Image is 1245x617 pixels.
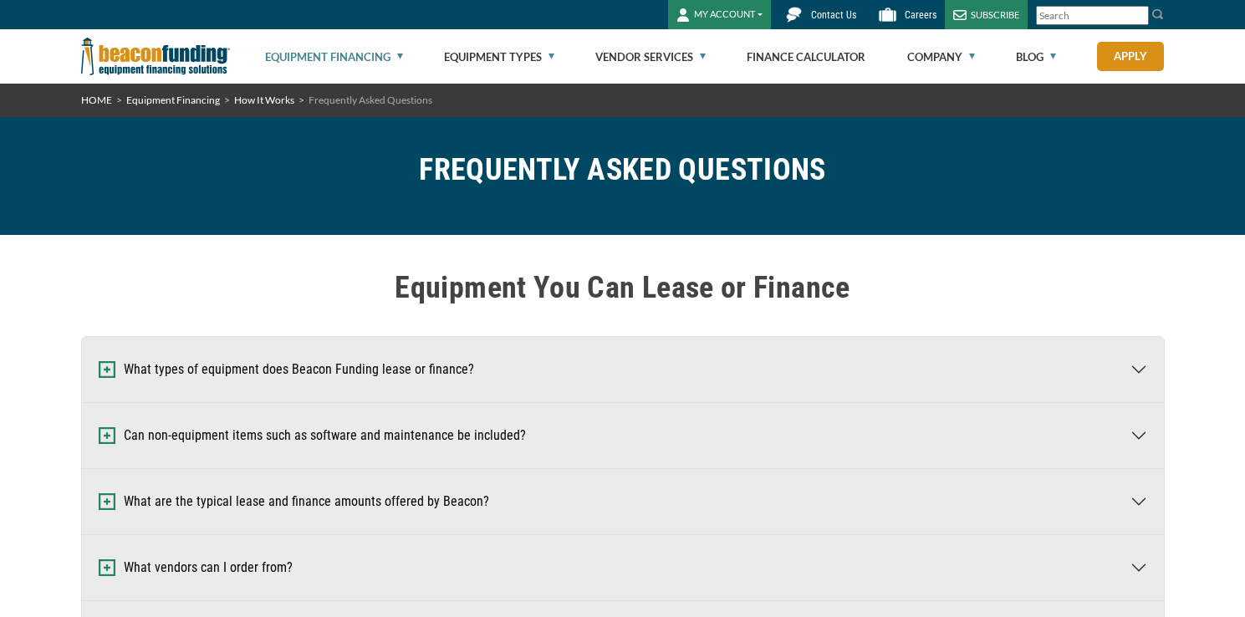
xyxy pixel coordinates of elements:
span: Contact Us [811,9,856,21]
input: Search [1036,6,1149,25]
a: Blog [1016,30,1056,84]
img: Expand and Collapse Icon [99,361,115,378]
button: What vendors can I order from? [82,535,1164,600]
img: Expand and Collapse Icon [99,559,115,576]
a: Finance Calculator [747,30,865,84]
span: Frequently Asked Questions [309,94,432,106]
h2: FREQUENTLY ASKED QUESTIONS [419,150,825,189]
a: Apply [1097,42,1164,71]
a: HOME [81,94,112,106]
a: Vendor Services [595,30,706,84]
span: Careers [905,9,936,21]
h2: Equipment You Can Lease or Finance [81,268,1165,307]
img: Search [1151,8,1165,21]
button: What are the typical lease and finance amounts offered by Beacon? [82,469,1164,534]
button: What types of equipment does Beacon Funding lease or finance? [82,337,1164,402]
a: Equipment Financing [126,94,220,106]
a: How It Works [234,94,294,106]
a: Clear search text [1131,9,1145,23]
img: Expand and Collapse Icon [99,427,115,444]
button: Can non-equipment items such as software and maintenance be included? [82,403,1164,468]
a: Company [907,30,975,84]
img: Expand and Collapse Icon [99,493,115,510]
a: Equipment Types [444,30,554,84]
img: Beacon Funding Corporation logo [81,29,230,84]
a: Equipment Financing [265,30,403,84]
